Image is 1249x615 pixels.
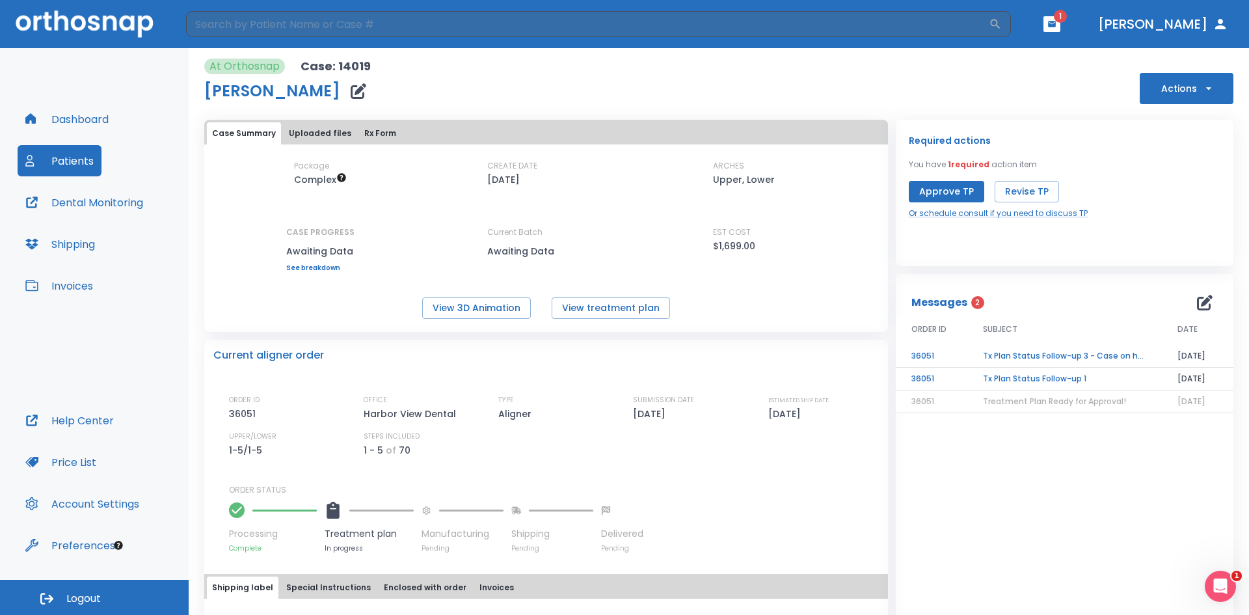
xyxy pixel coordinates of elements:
[213,348,324,363] p: Current aligner order
[364,443,383,458] p: 1 - 5
[601,543,643,553] p: Pending
[207,577,885,599] div: tabs
[209,59,280,74] p: At Orthosnap
[896,368,967,390] td: 36051
[66,592,101,606] span: Logout
[18,145,101,176] button: Patients
[1140,73,1233,104] button: Actions
[1162,368,1233,390] td: [DATE]
[399,443,410,458] p: 70
[474,577,519,599] button: Invoices
[379,577,472,599] button: Enclosed with order
[498,394,514,406] p: TYPE
[713,226,751,238] p: EST COST
[1177,396,1205,407] span: [DATE]
[967,368,1162,390] td: Tx Plan Status Follow-up 1
[364,394,387,406] p: OFFICE
[18,405,122,436] button: Help Center
[909,133,991,148] p: Required actions
[18,270,101,301] button: Invoices
[1177,323,1198,335] span: DATE
[229,431,276,443] p: UPPER/LOWER
[281,577,376,599] button: Special Instructions
[713,160,744,172] p: ARCHES
[229,484,879,496] p: ORDER STATUS
[768,394,829,406] p: ESTIMATED SHIP DATE
[713,238,755,254] p: $1,699.00
[768,406,805,422] p: [DATE]
[294,173,347,186] span: Up to 50 Steps (100 aligners)
[364,431,420,443] p: STEPS INCLUDED
[229,543,317,553] p: Complete
[18,187,151,218] button: Dental Monitoring
[186,11,989,37] input: Search by Patient Name or Case #
[18,488,147,519] button: Account Settings
[967,345,1162,368] td: Tx Plan Status Follow-up 3 - Case on hold
[364,406,461,422] p: Harbor View Dental
[1205,571,1236,602] iframe: Intercom live chat
[1054,10,1067,23] span: 1
[911,323,947,335] span: ORDER ID
[487,226,604,238] p: Current Batch
[229,527,317,541] p: Processing
[229,443,267,458] p: 1-5/1-5
[983,323,1017,335] span: SUBJECT
[18,446,104,478] button: Price List
[325,543,414,553] p: In progress
[422,297,531,319] button: View 3D Animation
[983,396,1126,407] span: Treatment Plan Ready for Approval!
[229,394,260,406] p: ORDER ID
[909,181,984,202] button: Approve TP
[1093,12,1233,36] button: [PERSON_NAME]
[511,543,593,553] p: Pending
[633,394,694,406] p: SUBMISSION DATE
[325,527,414,541] p: Treatment plan
[896,345,967,368] td: 36051
[552,297,670,319] button: View treatment plan
[113,540,124,551] div: Tooltip anchor
[204,83,340,99] h1: [PERSON_NAME]
[511,527,593,541] p: Shipping
[207,122,281,144] button: Case Summary
[386,443,396,458] p: of
[487,160,537,172] p: CREATE DATE
[294,160,329,172] p: Package
[1162,345,1233,368] td: [DATE]
[18,103,116,135] button: Dashboard
[16,10,154,37] img: Orthosnap
[633,406,670,422] p: [DATE]
[995,181,1059,202] button: Revise TP
[207,577,278,599] button: Shipping label
[948,159,989,170] span: 1 required
[284,122,356,144] button: Uploaded files
[359,122,401,144] button: Rx Form
[713,172,775,187] p: Upper, Lower
[422,527,504,541] p: Manufacturing
[422,543,504,553] p: Pending
[909,208,1088,219] a: Or schedule consult if you need to discuss TP
[286,243,355,259] p: Awaiting Data
[1231,571,1242,581] span: 1
[286,264,355,272] a: See breakdown
[601,527,643,541] p: Delivered
[286,226,355,238] p: CASE PROGRESS
[18,228,103,260] button: Shipping
[207,122,885,144] div: tabs
[911,396,934,407] span: 36051
[909,159,1037,171] p: You have action item
[229,406,260,422] p: 36051
[971,296,984,309] span: 2
[18,530,123,561] button: Preferences
[487,172,520,187] p: [DATE]
[301,59,371,74] p: Case: 14019
[911,295,967,310] p: Messages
